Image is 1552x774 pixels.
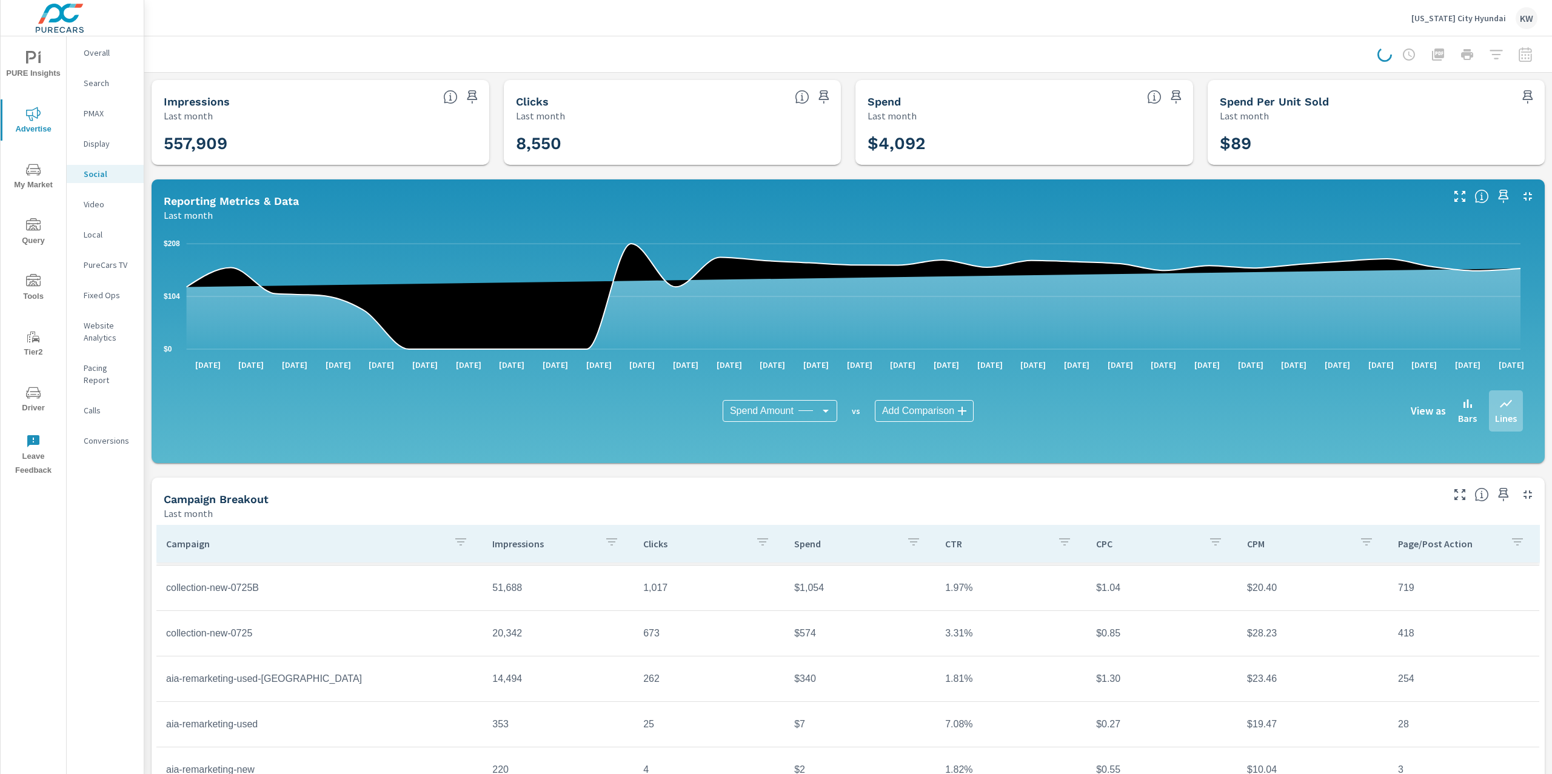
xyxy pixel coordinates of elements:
[534,359,577,371] p: [DATE]
[84,259,134,271] p: PureCars TV
[1316,359,1359,371] p: [DATE]
[447,359,490,371] p: [DATE]
[868,133,1181,154] h3: $4,092
[164,292,180,301] text: $104
[67,195,144,213] div: Video
[751,359,794,371] p: [DATE]
[1388,664,1539,694] td: 254
[164,95,230,108] h5: Impressions
[84,404,134,416] p: Calls
[156,664,483,694] td: aia-remarketing-used-[GEOGRAPHIC_DATA]
[935,709,1086,739] td: 7.08%
[868,108,917,123] p: Last month
[84,198,134,210] p: Video
[84,107,134,119] p: PMAX
[1388,573,1539,603] td: 719
[404,359,446,371] p: [DATE]
[4,385,62,415] span: Driver
[925,359,968,371] p: [DATE]
[84,77,134,89] p: Search
[4,218,62,248] span: Query
[795,359,837,371] p: [DATE]
[1237,573,1388,603] td: $20.40
[634,664,784,694] td: 262
[84,168,134,180] p: Social
[1273,359,1315,371] p: [DATE]
[935,573,1086,603] td: 1.97%
[1229,359,1272,371] p: [DATE]
[67,359,144,389] div: Pacing Report
[664,359,707,371] p: [DATE]
[4,434,62,478] span: Leave Feedback
[1494,485,1513,504] span: Save this to your personalized report
[156,573,483,603] td: collection-new-0725B
[1360,359,1402,371] p: [DATE]
[634,709,784,739] td: 25
[1447,359,1489,371] p: [DATE]
[784,618,935,649] td: $574
[156,618,483,649] td: collection-new-0725
[164,493,269,505] h5: Campaign Breakout
[794,538,897,550] p: Spend
[784,573,935,603] td: $1,054
[67,104,144,122] div: PMAX
[634,618,784,649] td: 673
[1388,709,1539,739] td: 28
[492,538,595,550] p: Impressions
[67,401,144,419] div: Calls
[4,330,62,359] span: Tier2
[164,133,477,154] h3: 557,909
[1398,538,1500,550] p: Page/Post Action
[1086,709,1237,739] td: $0.27
[67,432,144,450] div: Conversions
[273,359,316,371] p: [DATE]
[463,87,482,107] span: Save this to your personalized report
[1388,618,1539,649] td: 418
[1474,487,1489,502] span: This is a summary of Social performance results by campaign. Each column can be sorted.
[1247,538,1350,550] p: CPM
[483,618,634,649] td: 20,342
[1237,709,1388,739] td: $19.47
[1142,359,1185,371] p: [DATE]
[317,359,360,371] p: [DATE]
[230,359,272,371] p: [DATE]
[4,107,62,136] span: Advertise
[84,229,134,241] p: Local
[1490,359,1533,371] p: [DATE]
[4,162,62,192] span: My Market
[882,405,954,417] span: Add Comparison
[875,400,974,422] div: Add Comparison
[969,359,1011,371] p: [DATE]
[1494,187,1513,206] span: Save this to your personalized report
[1147,90,1162,104] span: The amount of money spent on advertising during the period.
[814,87,834,107] span: Save this to your personalized report
[1086,573,1237,603] td: $1.04
[166,538,444,550] p: Campaign
[1220,108,1269,123] p: Last month
[1411,13,1506,24] p: [US_STATE] City Hyundai
[164,208,213,222] p: Last month
[67,135,144,153] div: Display
[1012,359,1054,371] p: [DATE]
[67,74,144,92] div: Search
[516,133,829,154] h3: 8,550
[490,359,533,371] p: [DATE]
[578,359,620,371] p: [DATE]
[1495,411,1517,425] p: Lines
[516,108,565,123] p: Last month
[516,95,549,108] h5: Clicks
[483,573,634,603] td: 51,688
[1458,411,1477,425] p: Bars
[643,538,746,550] p: Clicks
[1237,618,1388,649] td: $28.23
[67,44,144,62] div: Overall
[1,36,66,482] div: nav menu
[723,400,837,422] div: Spend Amount
[1450,485,1470,504] button: Make Fullscreen
[1237,664,1388,694] td: $23.46
[1099,359,1142,371] p: [DATE]
[1055,359,1098,371] p: [DATE]
[795,90,809,104] span: The number of times an ad was clicked by a consumer.
[634,573,784,603] td: 1,017
[1516,7,1537,29] div: KW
